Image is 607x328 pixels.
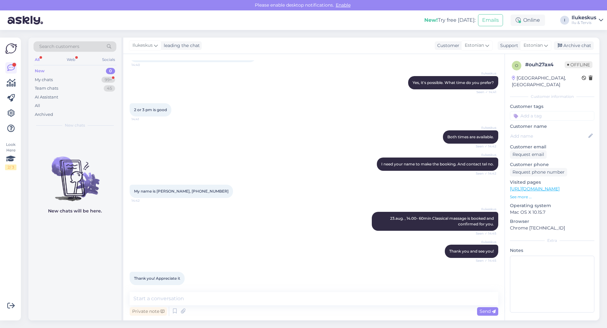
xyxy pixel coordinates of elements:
[510,247,594,254] p: Notes
[35,94,58,100] div: AI Assistant
[5,164,16,170] div: 2 / 3
[424,17,438,23] b: New!
[5,142,16,170] div: Look Here
[572,15,596,20] div: Ilukeskus
[435,42,459,49] div: Customer
[554,41,594,50] div: Archive chat
[449,249,494,253] span: Thank you and see you!
[510,133,587,140] input: Add name
[132,285,155,290] span: 14:45
[510,103,594,110] p: Customer tags
[101,77,115,83] div: 99+
[34,56,41,64] div: All
[413,80,494,85] span: Yes, it's possible. What time do you prefer?
[525,61,565,69] div: # ouh27ax4
[334,2,353,8] span: Enable
[473,171,496,176] span: Seen ✓ 14:42
[132,117,155,122] span: 14:41
[465,42,484,49] span: Estonian
[35,103,40,109] div: All
[480,308,496,314] span: Send
[473,258,496,263] span: Seen ✓ 14:45
[473,71,496,76] span: Ilukeskus
[101,56,116,64] div: Socials
[511,15,545,26] div: Online
[515,63,518,68] span: o
[35,68,45,74] div: New
[572,15,603,25] a: IlukeskusIlu & Tervis
[510,209,594,216] p: Mac OS X 10.15.7
[510,111,594,121] input: Add a tag
[65,122,85,128] span: New chats
[560,16,569,25] div: I
[473,207,496,212] span: Ilukeskus
[381,162,494,166] span: I need your name to make the booking. And contact tel no.
[390,216,495,226] span: 23.aug. , 14.00- 60min Classical massage is booked and confirmed for you.
[473,125,496,130] span: Ilukeskus
[130,307,167,316] div: Private note
[473,90,496,94] span: Seen ✓ 14:41
[134,107,167,112] span: 2 or 3 pm is good
[510,218,594,225] p: Browser
[39,43,79,50] span: Search customers
[512,75,582,88] div: [GEOGRAPHIC_DATA], [GEOGRAPHIC_DATA]
[478,14,503,26] button: Emails
[510,186,560,192] a: [URL][DOMAIN_NAME]
[510,202,594,209] p: Operating system
[565,61,592,68] span: Offline
[447,134,494,139] span: Both times are available.
[473,152,496,157] span: Ilukeskus
[35,77,53,83] div: My chats
[498,42,518,49] div: Support
[424,16,475,24] div: Try free [DATE]:
[510,225,594,231] p: Chrome [TECHNICAL_ID]
[48,208,102,214] p: New chats will be here.
[132,63,155,67] span: 14:40
[161,42,200,49] div: leading the chat
[134,189,229,194] span: My name is [PERSON_NAME], [PHONE_NUMBER]
[106,68,115,74] div: 0
[510,123,594,130] p: Customer name
[510,94,594,99] div: Customer information
[510,179,594,186] p: Visited pages
[134,276,180,281] span: Thank you! Appreciate it
[510,238,594,243] div: Extra
[35,85,58,92] div: Team chats
[132,198,155,203] span: 14:42
[572,20,596,25] div: Ilu & Tervis
[104,85,115,92] div: 45
[28,145,121,202] img: No chats
[510,194,594,200] p: See more ...
[473,240,496,244] span: Ilukeskus
[473,144,496,149] span: Seen ✓ 14:42
[510,168,567,176] div: Request phone number
[510,144,594,150] p: Customer email
[510,150,547,159] div: Request email
[473,231,496,236] span: Seen ✓ 14:45
[132,42,153,49] span: Ilukeskus
[65,56,77,64] div: Web
[510,161,594,168] p: Customer phone
[5,43,17,55] img: Askly Logo
[524,42,543,49] span: Estonian
[35,111,53,118] div: Archived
